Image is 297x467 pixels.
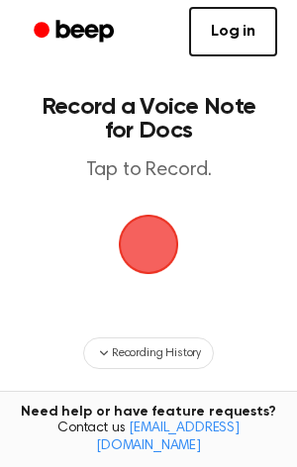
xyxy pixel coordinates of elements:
[36,158,261,183] p: Tap to Record.
[112,344,201,362] span: Recording History
[12,420,285,455] span: Contact us
[119,215,178,274] img: Beep Logo
[83,337,214,369] button: Recording History
[96,421,240,453] a: [EMAIL_ADDRESS][DOMAIN_NAME]
[36,95,261,142] h1: Record a Voice Note for Docs
[20,13,132,51] a: Beep
[189,7,277,56] a: Log in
